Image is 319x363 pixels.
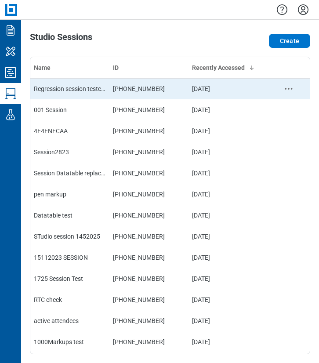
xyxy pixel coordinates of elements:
[188,99,268,120] td: [DATE]
[34,148,106,156] div: Session2823
[109,184,188,205] td: [PHONE_NUMBER]
[109,99,188,120] td: [PHONE_NUMBER]
[109,268,188,289] td: [PHONE_NUMBER]
[188,268,268,289] td: [DATE]
[30,32,92,46] h1: Studio Sessions
[4,44,18,58] svg: My Workspace
[188,205,268,226] td: [DATE]
[283,83,294,94] button: context-menu
[4,87,18,101] svg: Studio Sessions
[109,247,188,268] td: [PHONE_NUMBER]
[34,253,106,262] div: 15112023 SESSION
[188,78,268,99] td: [DATE]
[34,127,106,135] div: 4E4ENECAA
[188,163,268,184] td: [DATE]
[34,63,106,72] div: Name
[113,63,185,72] div: ID
[109,331,188,352] td: [PHONE_NUMBER]
[296,2,310,17] button: Settings
[188,226,268,247] td: [DATE]
[34,338,106,346] div: 1000Markups test
[34,274,106,283] div: 1725 Session Test
[188,331,268,352] td: [DATE]
[4,108,18,122] svg: Labs
[4,65,18,80] svg: Studio Projects
[188,184,268,205] td: [DATE]
[34,232,106,241] div: STudio session 1452025
[109,78,188,99] td: [PHONE_NUMBER]
[109,289,188,310] td: [PHONE_NUMBER]
[34,84,106,93] div: Regression session testcase
[269,34,310,48] button: Create
[34,211,106,220] div: Datatable test
[109,226,188,247] td: [PHONE_NUMBER]
[109,142,188,163] td: [PHONE_NUMBER]
[34,105,106,114] div: 001 Session
[34,169,106,178] div: Session Datatable replacement
[188,142,268,163] td: [DATE]
[109,163,188,184] td: [PHONE_NUMBER]
[192,63,264,72] div: Recently Accessed
[109,310,188,331] td: [PHONE_NUMBER]
[4,23,18,37] svg: Documents
[109,205,188,226] td: [PHONE_NUMBER]
[188,120,268,142] td: [DATE]
[188,247,268,268] td: [DATE]
[109,120,188,142] td: [PHONE_NUMBER]
[188,310,268,331] td: [DATE]
[34,190,106,199] div: pen markup
[34,316,106,325] div: active attendees
[34,295,106,304] div: RTC check
[188,289,268,310] td: [DATE]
